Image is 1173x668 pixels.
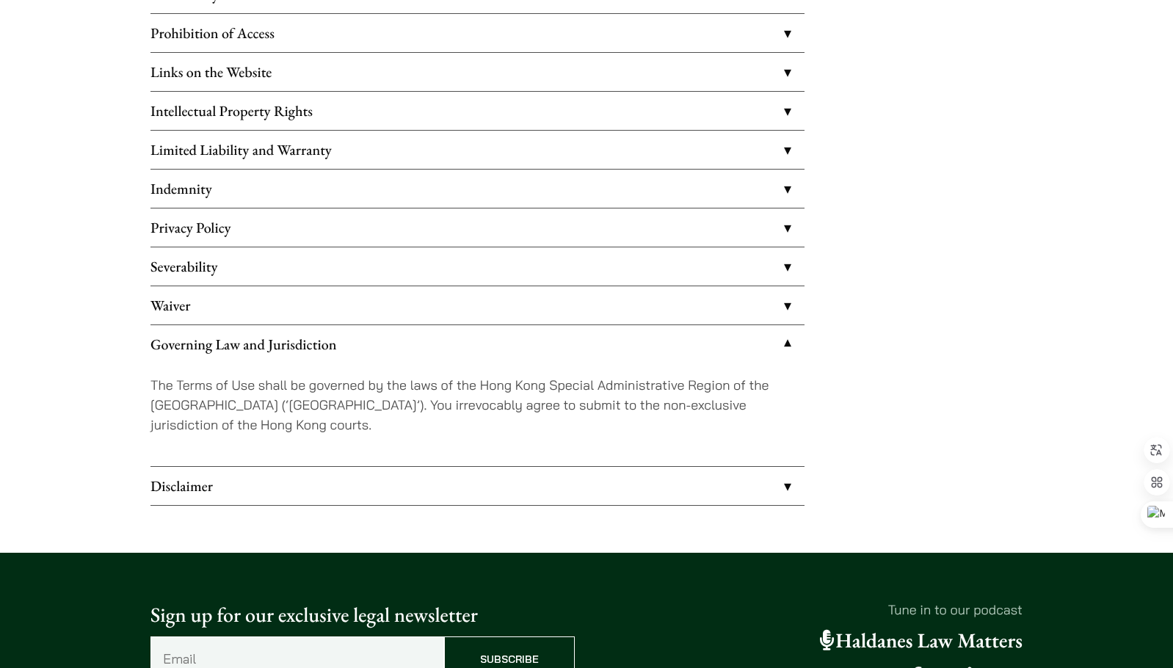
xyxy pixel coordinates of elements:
[150,208,805,247] a: Privacy Policy
[150,170,805,208] a: Indemnity
[598,600,1023,620] p: Tune in to our podcast
[820,628,1023,654] a: Haldanes Law Matters
[150,92,805,130] a: Intellectual Property Rights
[150,325,805,363] a: Governing Law and Jurisdiction
[150,14,805,52] a: Prohibition of Access
[150,131,805,169] a: Limited Liability and Warranty
[150,53,805,91] a: Links on the Website
[150,363,805,466] div: Governing Law and Jurisdiction
[150,375,805,435] p: The Terms of Use shall be governed by the laws of the Hong Kong Special Administrative Region of ...
[150,600,575,631] p: Sign up for our exclusive legal newsletter
[150,247,805,286] a: Severability
[150,467,805,505] a: Disclaimer
[150,286,805,324] a: Waiver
